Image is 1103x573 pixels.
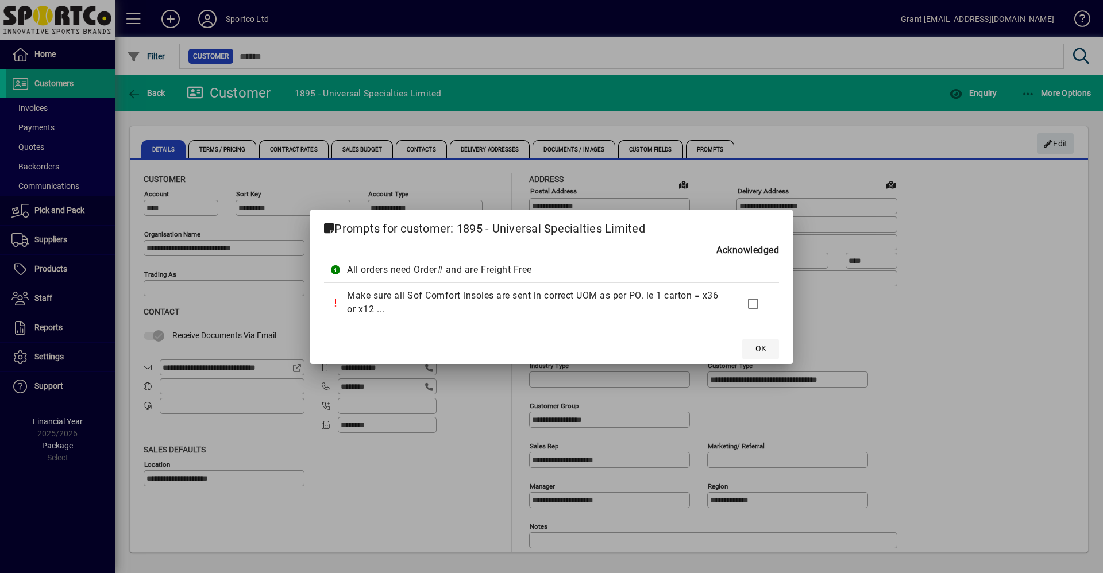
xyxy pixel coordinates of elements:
b: Acknowledged [716,243,779,257]
div: Make sure all Sof Comfort insoles are sent in correct UOM as per PO. ie 1 carton = x36 or x12 ... [347,289,726,316]
div: All orders need Order# and are Freight Free [347,263,726,277]
button: OK [742,339,779,359]
h2: Prompts for customer: 1895 - Universal Specialties Limited [310,210,793,243]
span: OK [755,343,766,355]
